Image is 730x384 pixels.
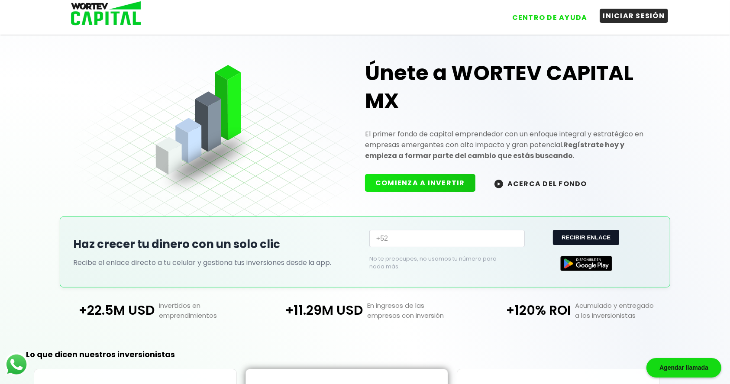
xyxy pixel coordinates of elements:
[571,300,677,320] p: Acumulado y entregado a los inversionistas
[509,10,591,25] button: CENTRO DE AYUDA
[73,236,361,253] h2: Haz crecer tu dinero con un solo clic
[369,255,511,271] p: No te preocupes, no usamos tu número para nada más.
[365,140,624,161] strong: Regístrate hoy y empieza a formar parte del cambio que estás buscando
[4,352,29,377] img: logos_whatsapp-icon.242b2217.svg
[261,300,363,320] p: +11.29M USD
[494,180,503,188] img: wortev-capital-acerca-del-fondo
[469,300,571,320] p: +120% ROI
[155,300,261,320] p: Invertidos en emprendimientos
[484,174,598,193] button: ACERCA DEL FONDO
[365,59,657,115] h1: Únete a WORTEV CAPITAL MX
[560,256,612,271] img: Google Play
[553,230,619,245] button: RECIBIR ENLACE
[500,4,591,25] a: CENTRO DE AYUDA
[365,178,484,188] a: COMIENZA A INVERTIR
[365,129,657,161] p: El primer fondo de capital emprendedor con un enfoque integral y estratégico en empresas emergent...
[73,257,361,268] p: Recibe el enlace directo a tu celular y gestiona tus inversiones desde la app.
[600,9,669,23] button: INICIAR SESIÓN
[53,300,155,320] p: +22.5M USD
[363,300,469,320] p: En ingresos de las empresas con inversión
[646,358,721,378] div: Agendar llamada
[591,4,669,25] a: INICIAR SESIÓN
[365,174,475,192] button: COMIENZA A INVERTIR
